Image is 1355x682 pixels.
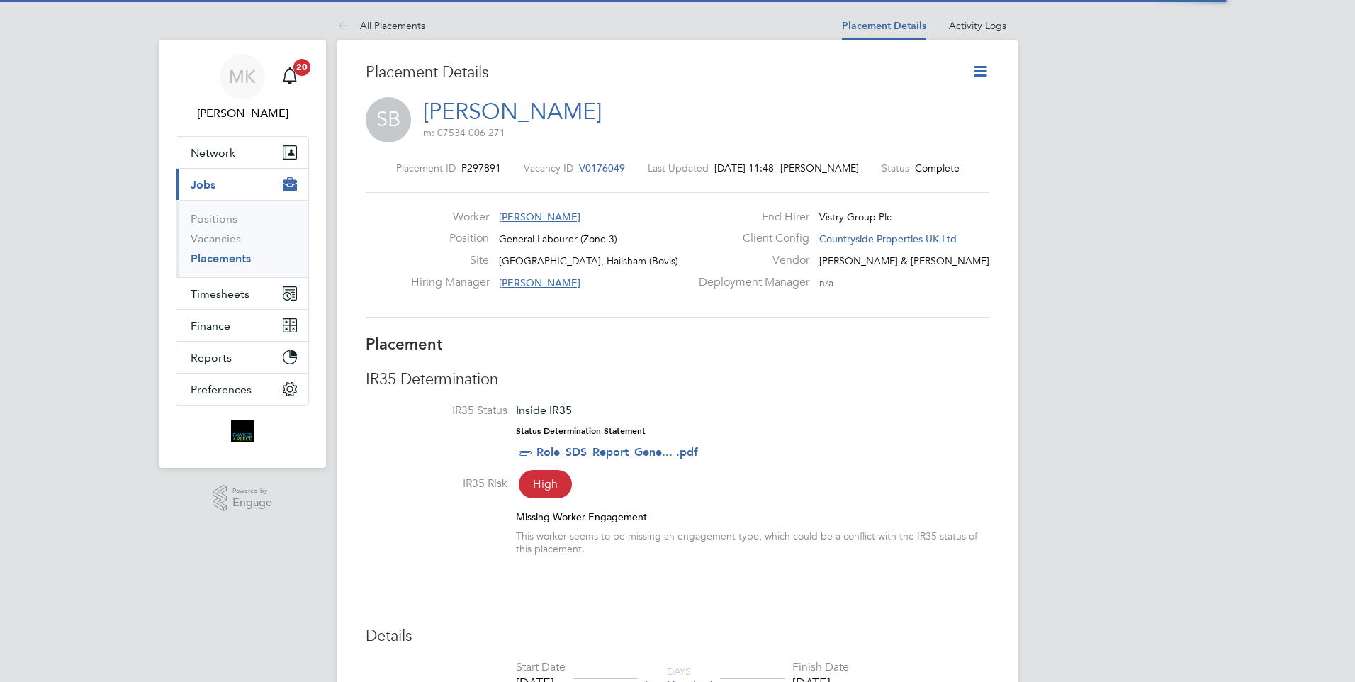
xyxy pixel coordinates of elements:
[276,54,304,99] a: 20
[792,660,849,675] div: Finish Date
[714,162,780,174] span: [DATE] 11:48 -
[191,212,237,225] a: Positions
[499,233,617,245] span: General Labourer (Zone 3)
[411,275,489,290] label: Hiring Manager
[366,369,989,390] h3: IR35 Determination
[366,476,507,491] label: IR35 Risk
[232,497,272,509] span: Engage
[915,162,960,174] span: Complete
[176,342,308,373] button: Reports
[411,253,489,268] label: Site
[690,210,809,225] label: End Hirer
[191,319,230,332] span: Finance
[411,210,489,225] label: Worker
[423,98,602,125] a: [PERSON_NAME]
[191,383,252,396] span: Preferences
[499,255,678,267] span: [GEOGRAPHIC_DATA], Hailsham (Bovis)
[191,252,251,265] a: Placements
[690,275,809,290] label: Deployment Manager
[423,126,505,139] span: m: 07534 006 271
[396,162,456,174] label: Placement ID
[176,420,309,442] a: Go to home page
[516,426,646,436] strong: Status Determination Statement
[337,19,425,32] a: All Placements
[579,162,625,174] span: V0176049
[191,232,241,245] a: Vacancies
[461,162,501,174] span: P297891
[516,660,566,675] div: Start Date
[648,162,709,174] label: Last Updated
[516,530,989,555] div: This worker seems to be missing an engagement type, which could be a conflict with the IR35 statu...
[229,67,256,86] span: MK
[213,485,273,512] a: Powered byEngage
[366,403,507,418] label: IR35 Status
[499,276,580,289] span: [PERSON_NAME]
[191,146,235,160] span: Network
[690,253,809,268] label: Vendor
[524,162,573,174] label: Vacancy ID
[882,162,909,174] label: Status
[191,351,232,364] span: Reports
[232,485,272,497] span: Powered by
[516,510,989,523] div: Missing Worker Engagement
[191,287,249,301] span: Timesheets
[780,162,859,174] span: [PERSON_NAME]
[176,310,308,341] button: Finance
[366,62,950,83] h3: Placement Details
[690,231,809,246] label: Client Config
[499,211,580,223] span: [PERSON_NAME]
[536,445,698,459] a: Role_SDS_Report_Gene... .pdf
[293,59,310,76] span: 20
[176,278,308,309] button: Timesheets
[366,626,989,647] h3: Details
[159,40,326,468] nav: Main navigation
[819,276,833,289] span: n/a
[366,97,411,142] span: SB
[516,403,572,417] span: Inside IR35
[819,233,957,245] span: Countryside Properties UK Ltd
[411,231,489,246] label: Position
[842,20,926,32] a: Placement Details
[819,211,892,223] span: Vistry Group Plc
[176,105,309,122] span: Mary Kuchina
[819,255,1025,267] span: [PERSON_NAME] & [PERSON_NAME] Limited
[231,420,254,442] img: bromak-logo-retina.png
[366,335,443,354] b: Placement
[519,470,572,498] span: High
[176,200,308,277] div: Jobs
[176,169,308,200] button: Jobs
[176,137,308,168] button: Network
[176,374,308,405] button: Preferences
[949,19,1006,32] a: Activity Logs
[191,178,215,191] span: Jobs
[176,54,309,122] a: MK[PERSON_NAME]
